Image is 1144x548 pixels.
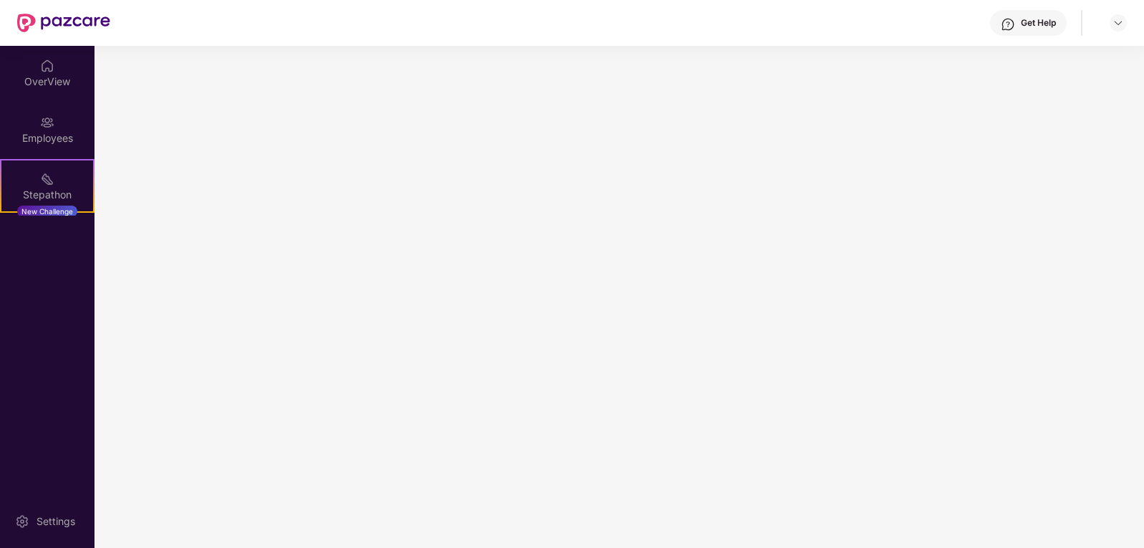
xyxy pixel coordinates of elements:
[40,59,54,73] img: svg+xml;base64,PHN2ZyBpZD0iSG9tZSIgeG1sbnM9Imh0dHA6Ly93d3cudzMub3JnLzIwMDAvc3ZnIiB3aWR0aD0iMjAiIG...
[40,172,54,186] img: svg+xml;base64,PHN2ZyB4bWxucz0iaHR0cDovL3d3dy53My5vcmcvMjAwMC9zdmciIHdpZHRoPSIyMSIgaGVpZ2h0PSIyMC...
[17,14,110,32] img: New Pazcare Logo
[40,115,54,130] img: svg+xml;base64,PHN2ZyBpZD0iRW1wbG95ZWVzIiB4bWxucz0iaHR0cDovL3d3dy53My5vcmcvMjAwMC9zdmciIHdpZHRoPS...
[1021,17,1056,29] div: Get Help
[32,514,79,529] div: Settings
[1113,17,1124,29] img: svg+xml;base64,PHN2ZyBpZD0iRHJvcGRvd24tMzJ4MzIiIHhtbG5zPSJodHRwOi8vd3d3LnczLm9yZy8yMDAwL3N2ZyIgd2...
[1001,17,1015,32] img: svg+xml;base64,PHN2ZyBpZD0iSGVscC0zMngzMiIgeG1sbnM9Imh0dHA6Ly93d3cudzMub3JnLzIwMDAvc3ZnIiB3aWR0aD...
[17,206,77,217] div: New Challenge
[1,188,93,202] div: Stepathon
[15,514,29,529] img: svg+xml;base64,PHN2ZyBpZD0iU2V0dGluZy0yMHgyMCIgeG1sbnM9Imh0dHA6Ly93d3cudzMub3JnLzIwMDAvc3ZnIiB3aW...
